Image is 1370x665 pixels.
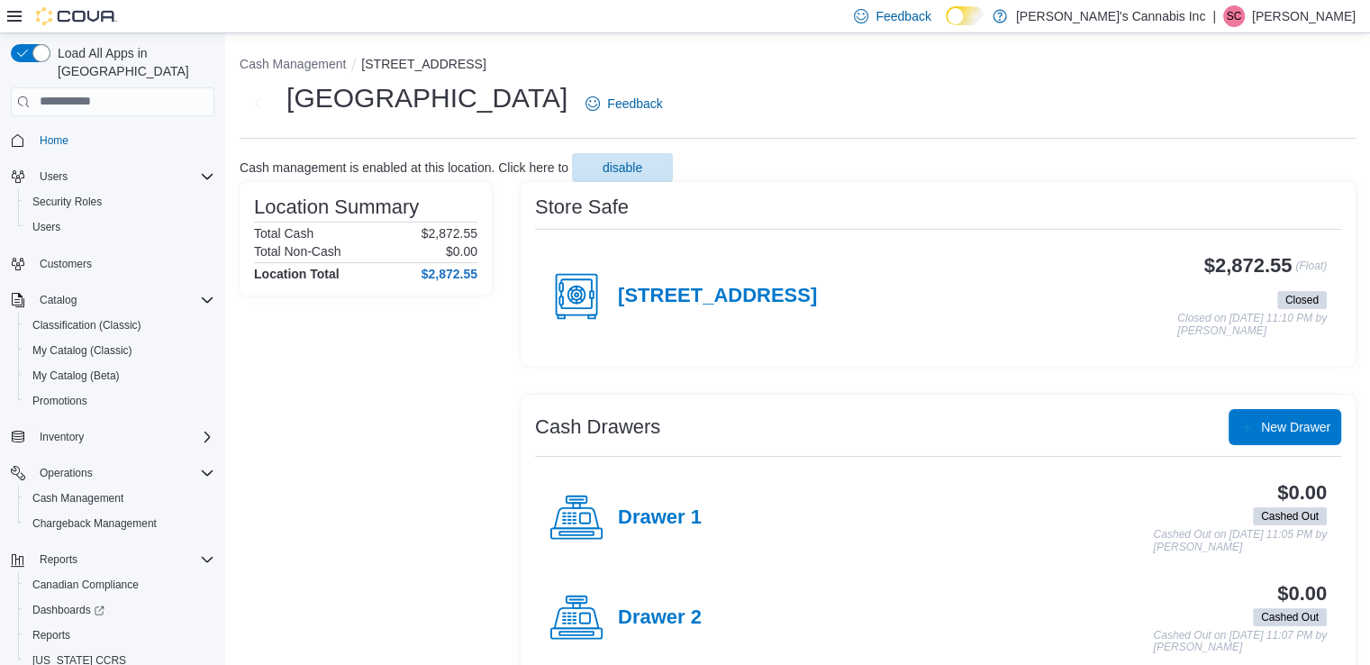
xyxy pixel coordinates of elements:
[18,388,222,414] button: Promotions
[1261,418,1330,436] span: New Drawer
[535,196,629,218] h3: Store Safe
[1253,608,1327,626] span: Cashed Out
[40,293,77,307] span: Catalog
[25,599,112,621] a: Dashboards
[25,365,214,387] span: My Catalog (Beta)
[25,191,109,213] a: Security Roles
[254,196,419,218] h3: Location Summary
[18,313,222,338] button: Classification (Classic)
[422,267,477,281] h4: $2,872.55
[25,340,140,361] a: My Catalog (Classic)
[1153,630,1327,654] p: Cashed Out on [DATE] 11:07 PM by [PERSON_NAME]
[18,338,222,363] button: My Catalog (Classic)
[32,343,132,358] span: My Catalog (Classic)
[32,252,214,275] span: Customers
[32,289,214,311] span: Catalog
[32,578,139,592] span: Canadian Compliance
[254,267,340,281] h4: Location Total
[946,25,947,26] span: Dark Mode
[240,86,276,122] button: Next
[1016,5,1205,27] p: [PERSON_NAME]'s Cannabis Inc
[40,169,68,184] span: Users
[32,491,123,506] span: Cash Management
[25,487,214,509] span: Cash Management
[25,513,164,534] a: Chargeback Management
[18,597,222,623] a: Dashboards
[25,599,214,621] span: Dashboards
[25,314,149,336] a: Classification (Classic)
[25,365,127,387] a: My Catalog (Beta)
[618,606,702,630] h4: Drawer 2
[32,253,99,275] a: Customers
[36,7,117,25] img: Cova
[25,390,214,412] span: Promotions
[32,462,214,484] span: Operations
[1204,255,1293,277] h3: $2,872.55
[1223,5,1245,27] div: Steph Cooper
[1252,5,1356,27] p: [PERSON_NAME]
[286,80,567,116] h1: [GEOGRAPHIC_DATA]
[40,466,93,480] span: Operations
[254,244,341,259] h6: Total Non-Cash
[25,624,77,646] a: Reports
[18,511,222,536] button: Chargeback Management
[1177,313,1327,337] p: Closed on [DATE] 11:10 PM by [PERSON_NAME]
[18,623,222,648] button: Reports
[946,6,984,25] input: Dark Mode
[32,628,70,642] span: Reports
[40,133,68,148] span: Home
[1261,609,1319,625] span: Cashed Out
[32,289,84,311] button: Catalog
[40,552,77,567] span: Reports
[25,574,146,596] a: Canadian Compliance
[25,216,68,238] a: Users
[18,363,222,388] button: My Catalog (Beta)
[40,430,84,444] span: Inventory
[240,57,346,71] button: Cash Management
[1261,508,1319,524] span: Cashed Out
[240,160,568,175] p: Cash management is enabled at this location. Click here to
[32,166,75,187] button: Users
[4,251,222,277] button: Customers
[1153,529,1327,553] p: Cashed Out on [DATE] 11:05 PM by [PERSON_NAME]
[25,314,214,336] span: Classification (Classic)
[618,285,817,308] h4: [STREET_ADDRESS]
[1277,291,1327,309] span: Closed
[361,57,485,71] button: [STREET_ADDRESS]
[32,426,214,448] span: Inventory
[1277,482,1327,504] h3: $0.00
[32,130,76,151] a: Home
[4,287,222,313] button: Catalog
[603,159,642,177] span: disable
[32,166,214,187] span: Users
[578,86,669,122] a: Feedback
[32,516,157,531] span: Chargeback Management
[18,486,222,511] button: Cash Management
[32,426,91,448] button: Inventory
[1229,409,1341,445] button: New Drawer
[50,44,214,80] span: Load All Apps in [GEOGRAPHIC_DATA]
[32,394,87,408] span: Promotions
[240,55,1356,77] nav: An example of EuiBreadcrumbs
[535,416,660,438] h3: Cash Drawers
[422,226,477,241] p: $2,872.55
[446,244,477,259] p: $0.00
[32,220,60,234] span: Users
[1212,5,1216,27] p: |
[32,603,104,617] span: Dashboards
[4,424,222,450] button: Inventory
[1277,583,1327,605] h3: $0.00
[25,487,131,509] a: Cash Management
[25,191,214,213] span: Security Roles
[32,369,120,383] span: My Catalog (Beta)
[32,318,141,332] span: Classification (Classic)
[1295,255,1327,287] p: (Float)
[18,572,222,597] button: Canadian Compliance
[32,549,214,570] span: Reports
[32,129,214,151] span: Home
[1227,5,1242,27] span: SC
[40,257,92,271] span: Customers
[254,226,313,241] h6: Total Cash
[25,574,214,596] span: Canadian Compliance
[4,460,222,486] button: Operations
